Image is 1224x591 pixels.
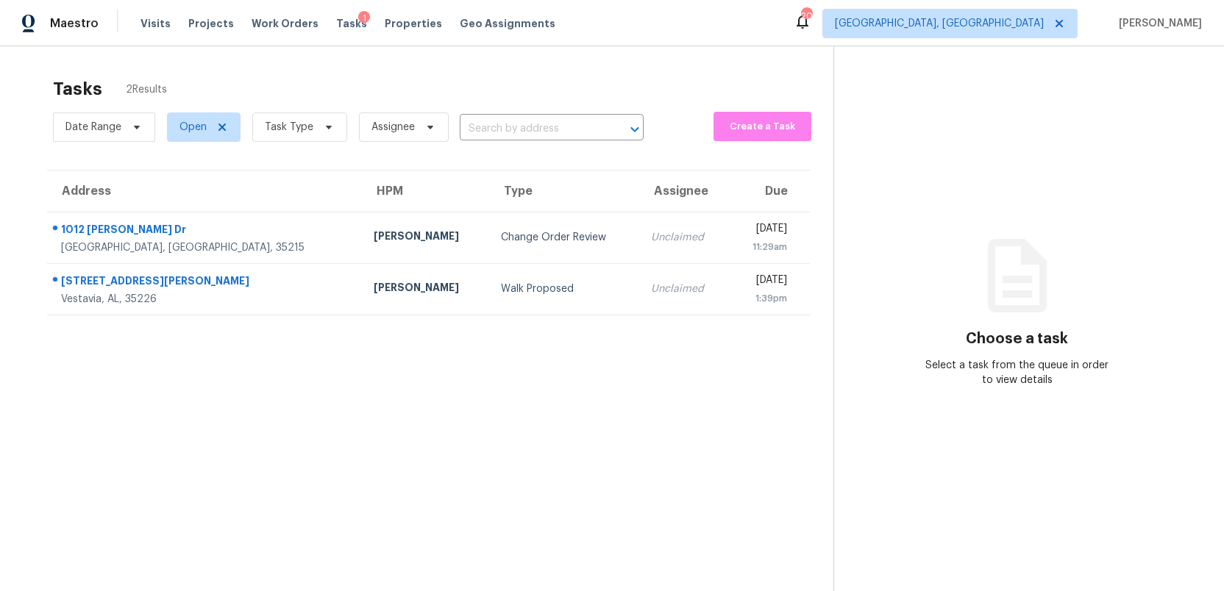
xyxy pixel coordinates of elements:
div: [STREET_ADDRESS][PERSON_NAME] [61,273,350,292]
button: Create a Task [714,112,811,141]
div: 1 [358,11,370,26]
div: [PERSON_NAME] [374,229,477,247]
th: HPM [362,171,489,212]
th: Type [489,171,640,212]
span: Projects [188,16,234,31]
h2: Tasks [53,82,102,96]
button: Open [625,119,645,140]
span: Visits [140,16,171,31]
div: Vestavia, AL, 35226 [61,292,350,307]
input: Search by address [460,118,602,140]
div: [DATE] [741,221,787,240]
span: Work Orders [252,16,319,31]
span: Maestro [50,16,99,31]
span: Task Type [265,120,313,135]
th: Address [47,171,362,212]
span: [GEOGRAPHIC_DATA], [GEOGRAPHIC_DATA] [835,16,1044,31]
span: Date Range [65,120,121,135]
div: [GEOGRAPHIC_DATA], [GEOGRAPHIC_DATA], 35215 [61,240,350,255]
th: Due [729,171,810,212]
div: [DATE] [741,273,787,291]
h3: Choose a task [966,332,1068,346]
span: Geo Assignments [460,16,555,31]
div: 20 [801,9,811,24]
div: 11:29am [741,240,787,254]
div: Unclaimed [651,282,717,296]
div: Unclaimed [651,230,717,245]
span: Assignee [371,120,415,135]
span: Create a Task [721,118,804,135]
div: Select a task from the queue in order to view details [925,358,1109,387]
div: 1:39pm [741,291,787,306]
div: [PERSON_NAME] [374,280,477,298]
th: Assignee [639,171,729,212]
span: Open [179,120,207,135]
div: Walk Proposed [501,282,628,296]
span: Tasks [336,18,367,29]
span: [PERSON_NAME] [1113,16,1202,31]
div: Change Order Review [501,230,628,245]
span: 2 Results [126,82,167,97]
span: Properties [385,16,442,31]
div: 1012 [PERSON_NAME] Dr [61,222,350,240]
